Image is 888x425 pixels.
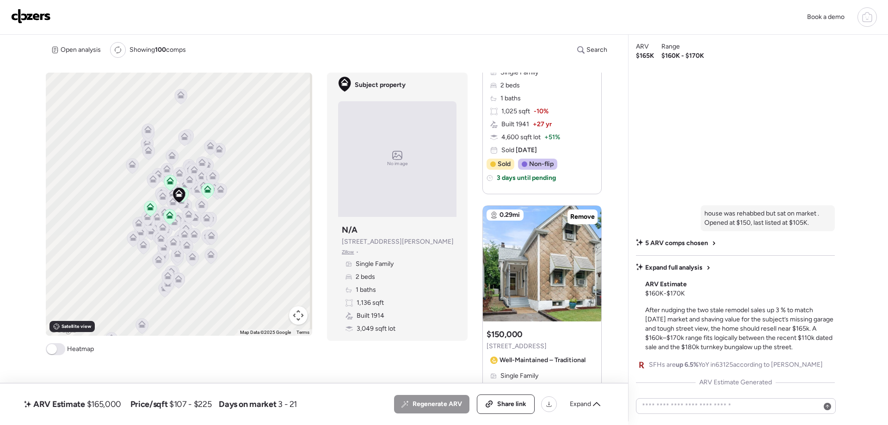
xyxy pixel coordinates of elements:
[357,324,395,333] span: 3,049 sqft lot
[636,51,654,61] span: $165K
[533,120,552,129] span: + 27 yr
[497,173,556,183] span: 3 days until pending
[387,160,407,167] span: No image
[807,13,845,21] span: Book a demo
[155,46,166,54] span: 100
[289,306,308,325] button: Map camera controls
[240,330,291,335] span: Map Data ©2025 Google
[33,399,85,410] span: ARV Estimate
[661,51,704,61] span: $160K - $170K
[499,210,520,220] span: 0.29mi
[645,306,833,351] span: After nudging the two stale remodel sales up 3 % to match [DATE] market and shaving value for the...
[11,9,51,24] img: Logo
[529,160,554,169] span: Non-flip
[514,146,537,154] span: [DATE]
[356,272,375,282] span: 2 beds
[661,42,680,51] span: Range
[356,285,376,295] span: 1 baths
[48,324,79,336] a: Open this area in Google Maps (opens a new window)
[278,399,297,410] span: 3 - 21
[169,399,211,410] span: $107 - $225
[500,371,538,381] span: Single Family
[544,133,560,142] span: + 51%
[500,94,521,103] span: 1 baths
[501,107,530,116] span: 1,025 sqft
[356,248,358,256] span: •
[498,160,511,169] span: Sold
[62,323,91,330] span: Satellite view
[61,45,101,55] span: Open analysis
[501,133,541,142] span: 4,600 sqft lot
[499,356,586,365] span: Well-Maintained – Traditional
[704,209,831,228] p: house was rehabbed but sat on market . Opened at $150, last listed at $105K.
[67,345,94,354] span: Heatmap
[497,400,526,409] span: Share link
[534,107,549,116] span: -10%
[129,45,186,55] span: Showing comps
[355,80,406,90] span: Subject property
[357,311,384,320] span: Built 1914
[699,378,772,387] span: ARV Estimate Generated
[570,212,595,222] span: Remove
[636,42,649,51] span: ARV
[676,361,698,369] span: up 6.5%
[570,400,591,409] span: Expand
[48,324,79,336] img: Google
[342,224,358,235] h3: N/A
[501,146,537,155] span: Sold
[342,248,354,256] span: Zillow
[649,360,823,370] span: SFHs are YoY in 63125 according to [PERSON_NAME]
[500,68,538,77] span: Single Family
[500,81,520,90] span: 2 beds
[357,298,384,308] span: 1,136 sqft
[87,399,121,410] span: $165,000
[645,239,708,248] span: 5 ARV comps chosen
[296,330,309,335] a: Terms
[645,280,687,289] span: ARV Estimate
[487,342,547,351] span: [STREET_ADDRESS]
[130,399,167,410] span: Price/sqft
[413,400,462,409] span: Regenerate ARV
[487,329,523,340] h3: $150,000
[645,289,685,298] span: $160K - $170K
[356,259,394,269] span: Single Family
[342,237,454,246] span: [STREET_ADDRESS][PERSON_NAME]
[586,45,607,55] span: Search
[219,399,276,410] span: Days on market
[501,120,529,129] span: Built 1941
[645,263,703,272] span: Expand full analysis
